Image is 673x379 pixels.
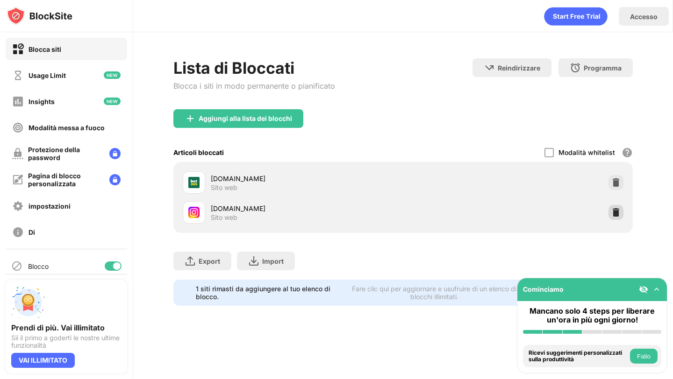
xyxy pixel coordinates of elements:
[523,285,564,293] div: Cominciamo
[173,148,224,156] div: Articoli bloccati
[12,174,23,185] img: customize-block-page-off.svg
[109,148,121,159] img: lock-menu.svg
[211,174,403,183] div: [DOMAIN_NAME]
[11,353,75,368] div: VAI ILLIMITATO
[29,124,105,132] div: Modalità messa a fuoco
[199,115,292,122] div: Aggiungi alla lista dei blocchi
[11,323,122,332] div: Prendi di più. Vai illimitato
[12,122,24,133] img: focus-off.svg
[29,228,35,236] div: Di
[104,98,121,105] img: new-icon.svg
[11,286,45,319] img: push-unlimited.svg
[211,183,237,192] div: Sito web
[28,146,102,161] div: Protezione della password
[196,285,335,301] div: 1 siti rimasti da aggiungere al tuo elenco di blocco.
[11,260,22,272] img: blocking-icon.svg
[11,334,122,349] div: Sii il primo a goderti le nostre ultime funzionalità
[12,70,24,81] img: time-usage-off.svg
[544,7,608,26] div: animation
[262,257,284,265] div: Import
[211,213,237,222] div: Sito web
[630,349,658,364] button: Fallo
[12,200,24,212] img: settings-off.svg
[29,45,61,53] div: Blocca siti
[211,204,403,213] div: [DOMAIN_NAME]
[29,98,55,105] div: Insights
[12,148,23,159] img: password-protection-off.svg
[639,285,648,294] img: eye-not-visible.svg
[28,262,49,270] div: Blocco
[341,285,528,301] div: Fare clic qui per aggiornare e usufruire di un elenco di blocchi illimitati.
[188,207,200,218] img: favicons
[12,226,24,238] img: about-off.svg
[28,172,102,188] div: Pagina di blocco personalizzata
[173,81,335,91] div: Blocca i siti in modo permanente o pianificato
[498,64,540,72] div: Reindirizzare
[29,202,71,210] div: impostazioni
[104,71,121,79] img: new-icon.svg
[584,64,622,72] div: Programma
[529,350,628,363] div: Ricevi suggerimenti personalizzati sulla produttività
[109,174,121,185] img: lock-menu.svg
[12,43,24,55] img: block-on.svg
[7,7,72,25] img: logo-blocksite.svg
[558,148,615,156] div: Modalità whitelist
[523,307,661,324] div: Mancano solo 4 steps per liberare un'ora in più ogni giorno!
[12,96,24,107] img: insights-off.svg
[652,285,661,294] img: omni-setup-toggle.svg
[29,71,66,79] div: Usage Limit
[199,257,220,265] div: Export
[188,177,200,188] img: favicons
[630,13,658,21] div: Accesso
[173,58,335,77] div: Lista di Bloccati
